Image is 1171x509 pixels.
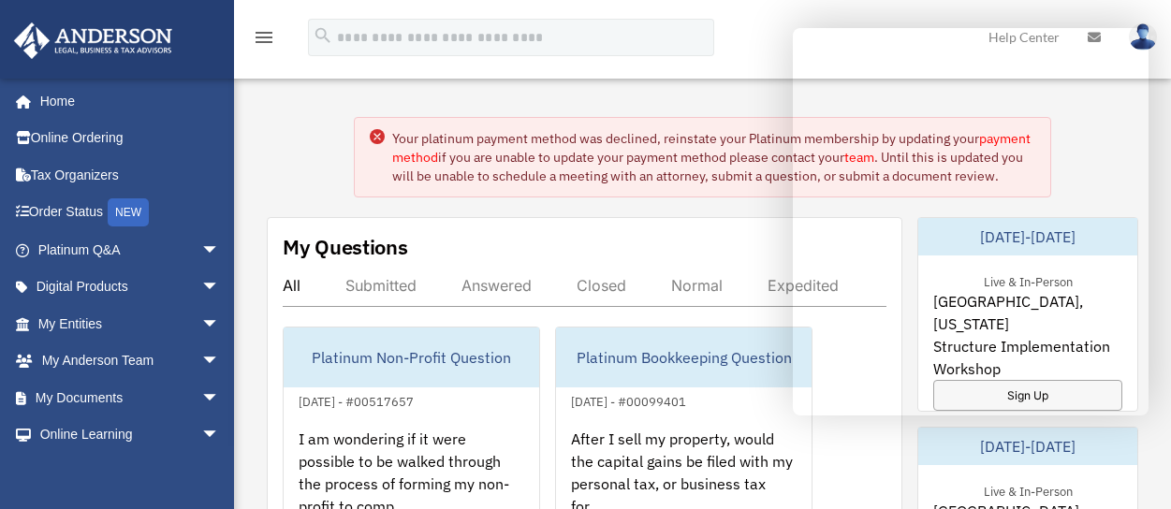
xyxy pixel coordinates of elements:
[253,26,275,49] i: menu
[345,276,417,295] div: Submitted
[13,120,248,157] a: Online Ordering
[13,156,248,194] a: Tax Organizers
[556,390,701,410] div: [DATE] - #00099401
[13,379,248,416] a: My Documentsarrow_drop_down
[313,25,333,46] i: search
[201,231,239,269] span: arrow_drop_down
[201,305,239,343] span: arrow_drop_down
[13,342,248,380] a: My Anderson Teamarrow_drop_down
[793,28,1149,415] iframe: Chat Window
[8,22,178,59] img: Anderson Advisors Platinum Portal
[13,305,248,342] a: My Entitiesarrow_drop_down
[918,428,1137,465] div: [DATE]-[DATE]
[13,231,248,269] a: Platinum Q&Aarrow_drop_down
[13,82,239,120] a: Home
[253,33,275,49] a: menu
[108,198,149,226] div: NEW
[13,416,248,454] a: Online Learningarrow_drop_down
[284,390,429,410] div: [DATE] - #00517657
[392,130,1031,166] a: payment method
[1129,23,1157,51] img: User Pic
[577,276,626,295] div: Closed
[969,480,1088,500] div: Live & In-Person
[556,327,812,387] div: Platinum Bookkeeping Question
[201,379,239,417] span: arrow_drop_down
[201,269,239,307] span: arrow_drop_down
[284,327,539,387] div: Platinum Non-Profit Question
[392,129,1035,185] div: Your platinum payment method was declined, reinstate your Platinum membership by updating your if...
[13,194,248,232] a: Order StatusNEW
[201,416,239,455] span: arrow_drop_down
[671,276,723,295] div: Normal
[13,269,248,306] a: Digital Productsarrow_drop_down
[201,342,239,381] span: arrow_drop_down
[283,276,300,295] div: All
[768,276,839,295] div: Expedited
[461,276,532,295] div: Answered
[283,233,408,261] div: My Questions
